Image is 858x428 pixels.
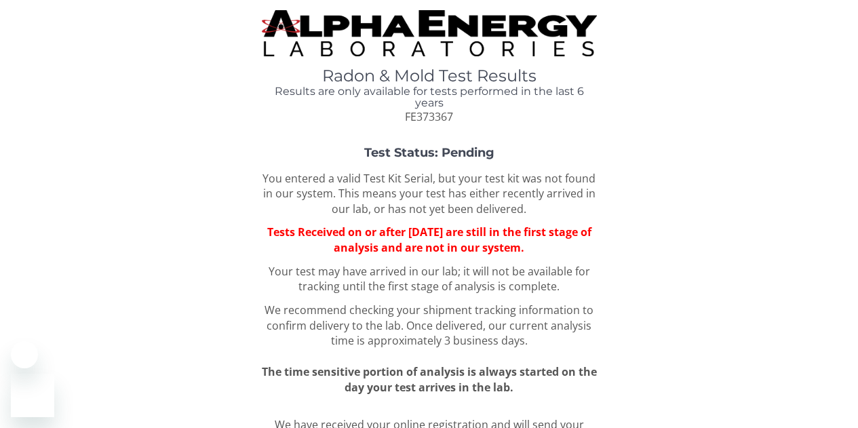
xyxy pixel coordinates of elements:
img: TightCrop.jpg [262,10,597,56]
h1: Radon & Mold Test Results [262,67,597,85]
iframe: Button to launch messaging window [11,374,54,417]
iframe: Close message [11,341,38,368]
span: FE373367 [405,109,453,124]
span: Once delivered, our current analysis time is approximately 3 business days. [331,318,592,349]
span: We recommend checking your shipment tracking information to confirm delivery to the lab. [265,303,593,333]
strong: Test Status: Pending [364,145,494,160]
h4: Results are only available for tests performed in the last 6 years [262,85,597,109]
span: Tests Received on or after [DATE] are still in the first stage of analysis and are not in our sys... [267,225,591,255]
span: The time sensitive portion of analysis is always started on the day your test arrives in the lab. [262,364,597,395]
p: Your test may have arrived in our lab; it will not be available for tracking until the first stag... [262,264,597,295]
p: You entered a valid Test Kit Serial, but your test kit was not found in our system. This means yo... [262,171,597,218]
